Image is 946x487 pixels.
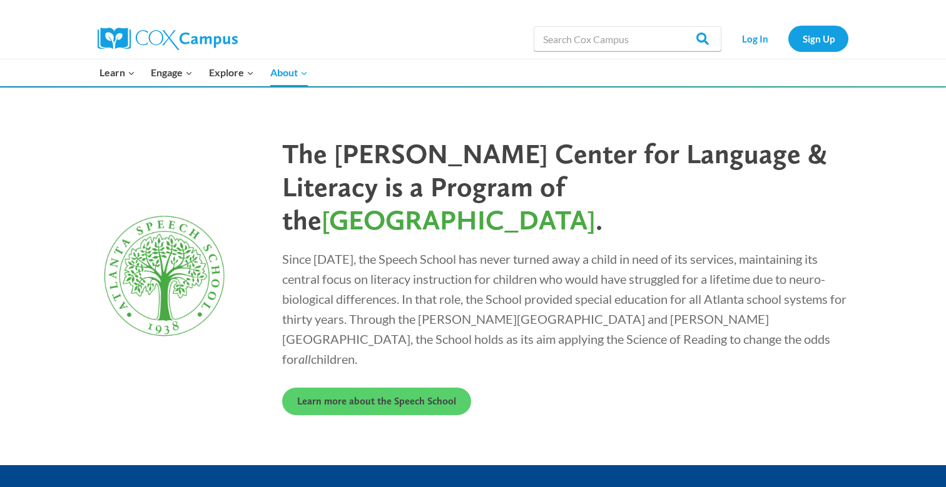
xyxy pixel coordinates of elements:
[322,203,596,236] span: [GEOGRAPHIC_DATA]
[143,59,201,86] button: Child menu of Engage
[728,26,848,51] nav: Secondary Navigation
[282,388,471,415] a: Learn more about the Speech School
[788,26,848,51] a: Sign Up
[297,395,456,407] span: Learn more about the Speech School
[282,249,852,369] p: Since [DATE], the Speech School has never turned away a child in need of its services, maintainin...
[282,138,852,236] p: The [PERSON_NAME] Center for Language & Literacy is a Program of the .
[728,26,782,51] a: Log In
[91,59,143,86] button: Child menu of Learn
[262,59,316,86] button: Child menu of About
[94,205,235,348] img: Atlanta Speech School Logo Current
[98,28,238,50] img: Cox Campus
[91,59,315,86] nav: Primary Navigation
[201,59,262,86] button: Child menu of Explore
[298,351,311,366] em: all
[534,26,721,51] input: Search Cox Campus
